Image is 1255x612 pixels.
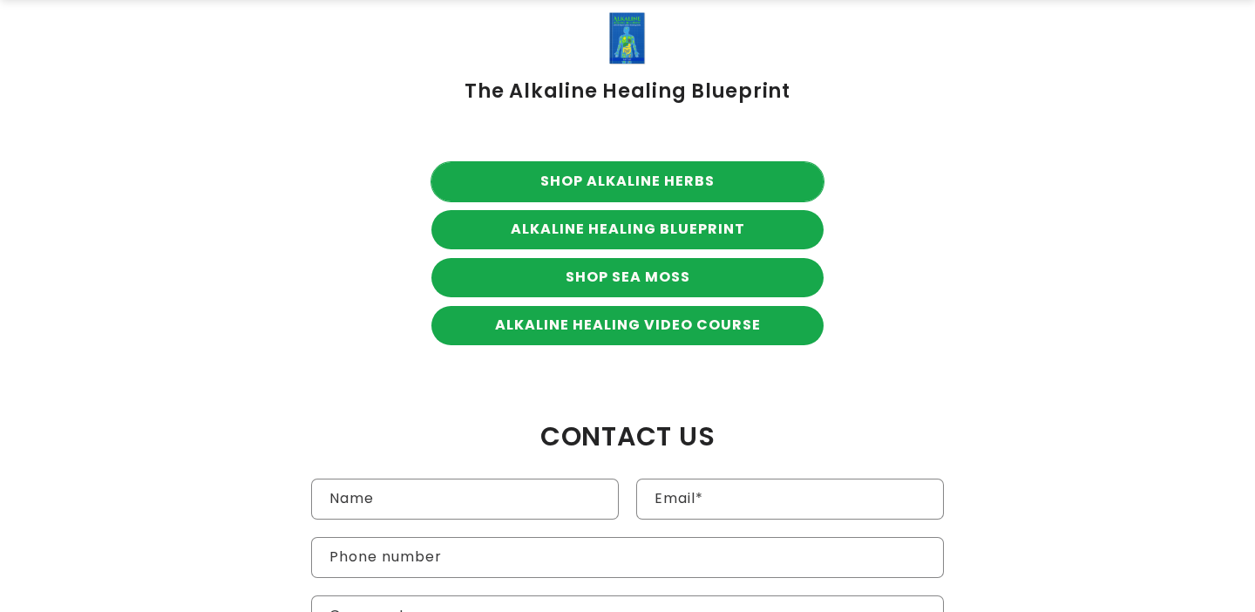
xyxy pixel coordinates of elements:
[597,8,658,69] img: Alkaline_Healing_Product_Hardcopy.webp
[431,306,824,345] a: ALKALINE HEALING VIDEO COURSE
[311,420,944,452] h2: CONTACT US
[327,78,928,105] h3: The Alkaline Healing Blueprint
[431,162,824,201] a: SHOP ALKALINE HERBS
[431,258,824,297] a: SHOP SEA MOSS
[431,210,824,249] a: ALKALINE HEALING BLUEPRINT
